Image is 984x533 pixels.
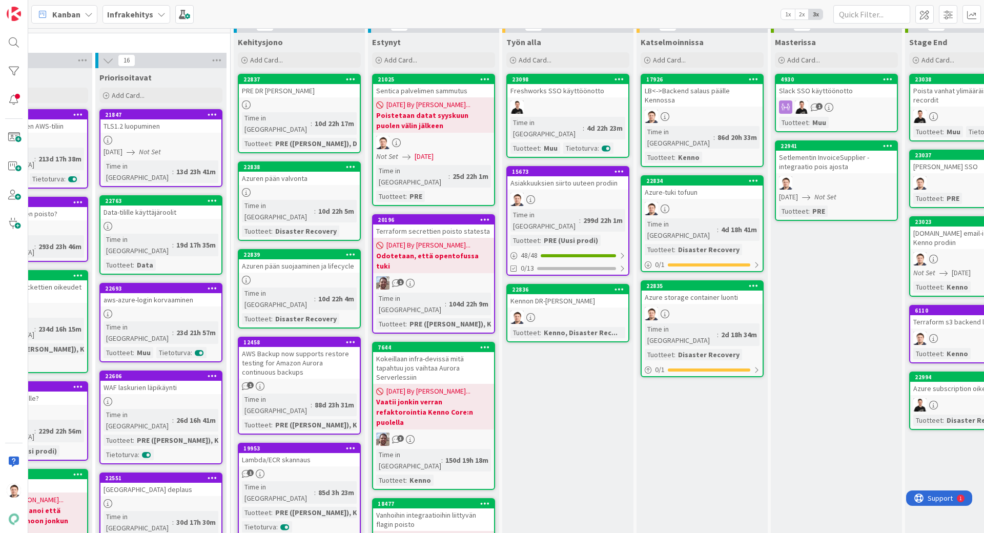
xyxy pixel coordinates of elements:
div: 20196 [378,216,494,223]
div: Kenno, Disaster Rec... [541,327,620,338]
div: Tuotteet [104,259,133,271]
div: PRE (Uusi prodi) [541,235,601,246]
b: Infrakehitys [107,9,153,19]
div: 17926 [646,76,763,83]
div: 22941 [776,141,897,151]
div: Sentica palvelimen sammutus [373,84,494,97]
div: 13d 23h 41m [174,166,218,177]
span: : [172,166,174,177]
span: 1 [816,103,823,110]
div: TG [642,202,763,215]
div: TG [642,307,763,320]
span: : [942,193,944,204]
div: 22837 [239,75,360,84]
a: 21847TLS1.2 luopuminen[DATE]Not SetTime in [GEOGRAPHIC_DATA]:13d 23h 41m [99,109,222,187]
i: Not Set [376,152,398,161]
a: 22835Azure storage container luontiTGTime in [GEOGRAPHIC_DATA]:2d 18h 34mTuotteet:Disaster Recove... [641,280,764,377]
a: 22836Kennon DR-[PERSON_NAME]TGTuotteet:Kenno, Disaster Rec... [506,284,629,342]
span: : [271,313,273,324]
div: Time in [GEOGRAPHIC_DATA] [104,321,172,344]
img: TG [510,193,524,206]
div: 22834Azure-tuki tofuun [642,176,763,199]
div: 21025 [378,76,494,83]
div: TG [507,193,628,206]
div: Kenno [944,348,971,359]
span: Kanban [52,8,80,20]
div: 23d 21h 57m [174,327,218,338]
span: : [34,241,36,252]
img: TG [645,202,658,215]
div: 22606WAF laskurien läpikäynti [100,372,221,394]
div: 22838Azuren pään valvonta [239,162,360,185]
div: Freshworks SSO käyttöönotto [507,84,628,97]
span: 1 [397,279,404,285]
div: 234d 16h 15m [36,323,84,335]
div: 15673 [512,168,628,175]
div: Tuotteet [242,225,271,237]
div: Kenno [675,152,702,163]
a: 12458AWS Backup now supports restore testing for Amazon Aurora continuous backupsTime in [GEOGRAP... [238,337,361,435]
div: 22606 [100,372,221,381]
span: : [674,244,675,255]
a: 22838Azuren pään valvontaTime in [GEOGRAPHIC_DATA]:10d 22h 5mTuotteet:Disaster Recovery [238,161,361,241]
span: : [583,122,584,134]
div: 12458 [239,338,360,347]
div: 299d 22h 1m [581,215,625,226]
span: : [34,153,36,165]
div: 10d 22h 5m [316,206,357,217]
span: : [405,318,407,330]
div: Time in [GEOGRAPHIC_DATA] [242,288,314,310]
div: 20196Terraform secrettien poisto statesta [373,215,494,238]
div: Azuren pään valvonta [239,172,360,185]
a: 22834Azure-tuki tofuunTGTime in [GEOGRAPHIC_DATA]:4d 18h 41mTuotteet:Disaster Recovery0/1 [641,175,764,272]
div: 22835 [642,281,763,291]
div: Disaster Recovery [675,244,742,255]
div: 25d 22h 1m [450,171,491,182]
div: Muu [541,142,560,154]
div: 21847TLS1.2 luopuminen [100,110,221,133]
div: 23098 [507,75,628,84]
div: 22838 [243,163,360,171]
span: : [172,239,174,251]
div: Muu [810,117,829,128]
div: 22763 [100,196,221,206]
div: TLS1.2 luopuminen [100,119,221,133]
div: 22834 [646,177,763,184]
span: [DATE] By [PERSON_NAME]... [386,240,470,251]
div: 17926LB<->Backend salaus päälle Kennossa [642,75,763,107]
div: Asiakkuuksien siirto uuteen prodiin [507,176,628,190]
div: Tietoturva [563,142,598,154]
div: Time in [GEOGRAPHIC_DATA] [242,394,311,416]
input: Quick Filter... [833,5,910,24]
img: TG [645,307,658,320]
div: 10d 22h 4m [316,293,357,304]
div: Tuotteet [645,152,674,163]
div: 23098 [512,76,628,83]
div: PRE ([PERSON_NAME]), K... [407,318,500,330]
div: Disaster Recovery [273,225,339,237]
div: 23098Freshworks SSO käyttöönotto [507,75,628,97]
div: Time in [GEOGRAPHIC_DATA] [510,117,583,139]
div: WAF laskurien läpikäynti [100,381,221,394]
a: 22606WAF laskurien läpikäyntiTime in [GEOGRAPHIC_DATA]:26d 16h 41mTuotteet:PRE ([PERSON_NAME]), K... [99,371,222,464]
span: Add Card... [384,55,417,65]
img: Visit kanbanzone.com [7,7,21,21]
div: Time in [GEOGRAPHIC_DATA] [510,209,579,232]
div: 22839 [239,250,360,259]
span: : [314,293,316,304]
img: JV [913,110,927,123]
div: Time in [GEOGRAPHIC_DATA] [645,126,713,149]
div: 0/1 [642,363,763,376]
div: PRE [407,191,425,202]
div: 2d 18h 34m [719,329,760,340]
span: : [448,171,450,182]
div: 22837 [243,76,360,83]
div: TG [642,110,763,123]
div: 22763Data-tilille käyttäjäroolit [100,196,221,219]
span: : [674,152,675,163]
div: TG [507,311,628,324]
span: : [808,117,810,128]
img: TG [376,136,389,149]
span: : [674,349,675,360]
div: Time in [GEOGRAPHIC_DATA] [645,218,717,241]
